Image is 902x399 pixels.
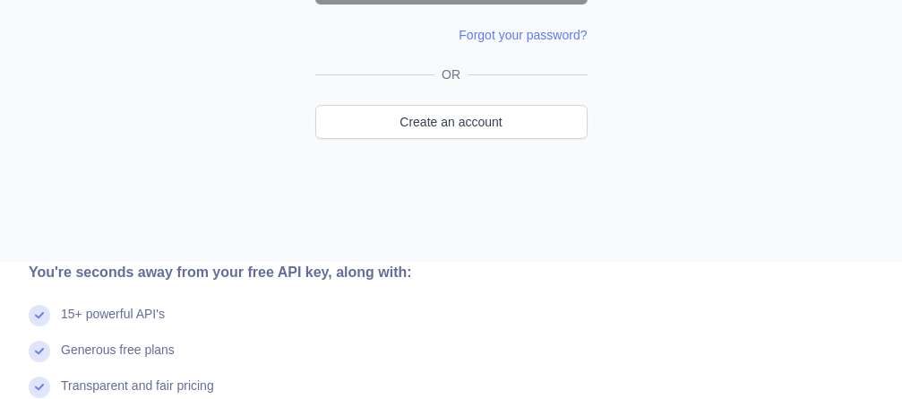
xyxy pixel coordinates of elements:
[29,262,579,283] div: You're seconds away from your free API key, along with:
[29,305,50,326] img: check mark
[29,377,50,398] img: check mark
[434,65,468,83] span: OR
[61,305,165,341] div: 15+ powerful API's
[315,105,588,139] a: Create an account
[29,341,50,362] img: check mark
[61,341,175,377] div: Generous free plans
[459,28,587,42] a: Forgot your password?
